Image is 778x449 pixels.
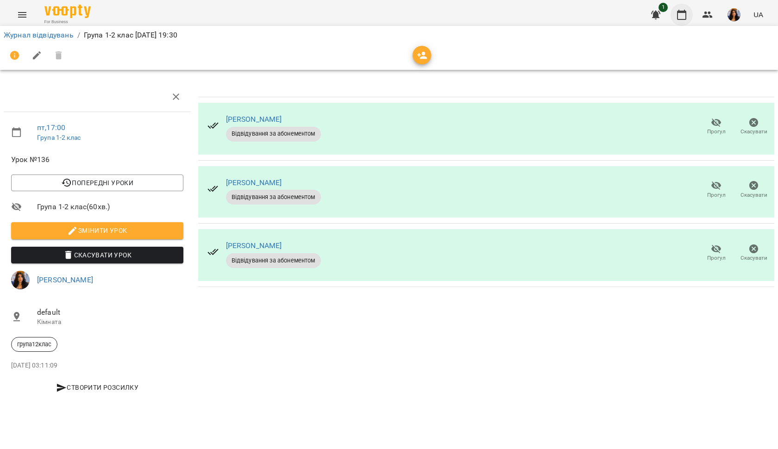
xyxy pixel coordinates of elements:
[740,191,767,199] span: Скасувати
[12,340,57,349] span: група12клас
[707,128,726,136] span: Прогул
[19,249,176,261] span: Скасувати Урок
[19,225,176,236] span: Змінити урок
[11,222,183,239] button: Змінити урок
[37,134,81,141] a: Група 1-2 клас
[740,128,767,136] span: Скасувати
[226,115,282,124] a: [PERSON_NAME]
[37,318,183,327] p: Кімната
[11,4,33,26] button: Menu
[4,30,774,41] nav: breadcrumb
[707,191,726,199] span: Прогул
[753,10,763,19] span: UA
[84,30,177,41] p: Група 1-2 клас [DATE] 19:30
[11,337,57,352] div: група12клас
[11,361,183,370] p: [DATE] 03:11:09
[226,178,282,187] a: [PERSON_NAME]
[11,379,183,396] button: Створити розсилку
[735,177,772,203] button: Скасувати
[697,177,735,203] button: Прогул
[226,193,321,201] span: Відвідування за абонементом
[735,114,772,140] button: Скасувати
[11,175,183,191] button: Попередні уроки
[735,240,772,266] button: Скасувати
[728,8,740,21] img: 6eca7ffc36745e4d4eef599d114aded9.jpg
[659,3,668,12] span: 1
[697,240,735,266] button: Прогул
[740,254,767,262] span: Скасувати
[226,256,321,265] span: Відвідування за абонементом
[11,154,183,165] span: Урок №136
[15,382,180,393] span: Створити розсилку
[37,307,183,318] span: default
[697,114,735,140] button: Прогул
[19,177,176,188] span: Попередні уроки
[11,271,30,289] img: 6eca7ffc36745e4d4eef599d114aded9.jpg
[226,130,321,138] span: Відвідування за абонементом
[44,5,91,18] img: Voopty Logo
[37,275,93,284] a: [PERSON_NAME]
[4,31,74,39] a: Журнал відвідувань
[44,19,91,25] span: For Business
[37,123,65,132] a: пт , 17:00
[77,30,80,41] li: /
[11,247,183,263] button: Скасувати Урок
[750,6,767,23] button: UA
[37,201,183,212] span: Група 1-2 клас ( 60 хв. )
[707,254,726,262] span: Прогул
[226,241,282,250] a: [PERSON_NAME]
